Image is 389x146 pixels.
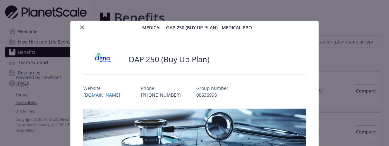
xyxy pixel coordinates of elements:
[141,85,181,92] p: Phone
[83,50,122,69] img: CIGNA
[142,24,252,31] span: Medical - OAP 250 (Buy Up Plan) - Medical PPO
[78,24,86,31] button: close
[196,92,228,98] p: 00636998
[83,92,125,98] a: [DOMAIN_NAME]
[128,54,209,65] h2: OAP 250 (Buy Up Plan)
[83,85,125,92] p: Website
[141,92,181,98] p: [PHONE_NUMBER]
[196,85,228,92] p: Group number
